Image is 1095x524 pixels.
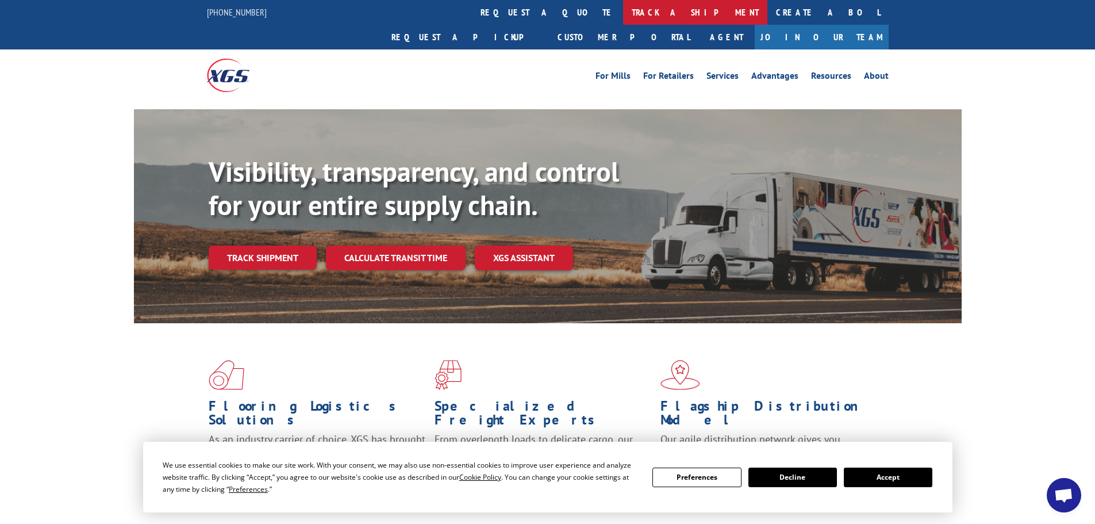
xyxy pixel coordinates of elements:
[1047,478,1081,512] div: Open chat
[207,6,267,18] a: [PHONE_NUMBER]
[326,246,466,270] a: Calculate transit time
[229,484,268,494] span: Preferences
[811,71,851,84] a: Resources
[652,468,741,487] button: Preferences
[643,71,694,84] a: For Retailers
[660,433,872,460] span: Our agile distribution network gives you nationwide inventory management on demand.
[748,468,837,487] button: Decline
[660,399,878,433] h1: Flagship Distribution Model
[383,25,549,49] a: Request a pickup
[435,360,462,390] img: xgs-icon-focused-on-flooring-red
[755,25,889,49] a: Join Our Team
[751,71,798,84] a: Advantages
[660,360,700,390] img: xgs-icon-flagship-distribution-model-red
[143,442,952,512] div: Cookie Consent Prompt
[435,433,652,484] p: From overlength loads to delicate cargo, our experienced staff knows the best way to move your fr...
[163,459,639,495] div: We use essential cookies to make our site work. With your consent, we may also use non-essential ...
[209,399,426,433] h1: Flooring Logistics Solutions
[844,468,932,487] button: Accept
[549,25,698,49] a: Customer Portal
[209,154,619,223] b: Visibility, transparency, and control for your entire supply chain.
[698,25,755,49] a: Agent
[435,399,652,433] h1: Specialized Freight Experts
[864,71,889,84] a: About
[595,71,631,84] a: For Mills
[209,360,244,390] img: xgs-icon-total-supply-chain-intelligence-red
[475,246,573,270] a: XGS ASSISTANT
[209,433,425,473] span: As an industry carrier of choice, XGS has brought innovation and dedication to flooring logistics...
[706,71,739,84] a: Services
[209,246,317,270] a: Track shipment
[459,472,501,482] span: Cookie Policy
